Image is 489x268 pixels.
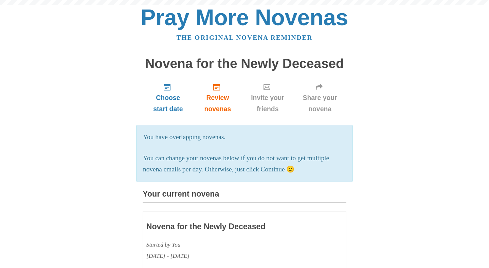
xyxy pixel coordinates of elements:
a: Invite your friends [242,78,293,118]
span: Invite your friends [249,92,287,115]
h3: Your current novena [143,190,346,203]
p: You have overlapping novenas. [143,132,346,143]
a: Share your novena [293,78,346,118]
h3: Novena for the Newly Deceased [146,222,303,231]
div: Started by You [146,239,303,250]
span: Review novenas [200,92,235,115]
a: Review novenas [194,78,242,118]
a: The original novena reminder [177,34,313,41]
h1: Novena for the Newly Deceased [143,56,346,71]
a: Choose start date [143,78,194,118]
span: Choose start date [149,92,187,115]
div: [DATE] - [DATE] [146,250,303,262]
a: Pray More Novenas [141,5,348,30]
span: Share your novena [300,92,340,115]
p: You can change your novenas below if you do not want to get multiple novena emails per day. Other... [143,153,346,175]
